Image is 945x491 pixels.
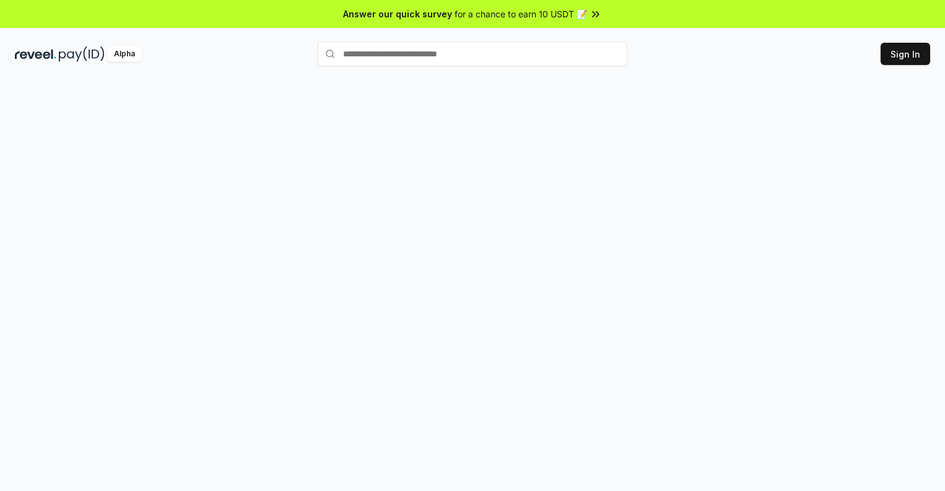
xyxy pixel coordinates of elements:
[881,43,930,65] button: Sign In
[59,46,105,62] img: pay_id
[15,46,56,62] img: reveel_dark
[107,46,142,62] div: Alpha
[343,7,452,20] span: Answer our quick survey
[455,7,587,20] span: for a chance to earn 10 USDT 📝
